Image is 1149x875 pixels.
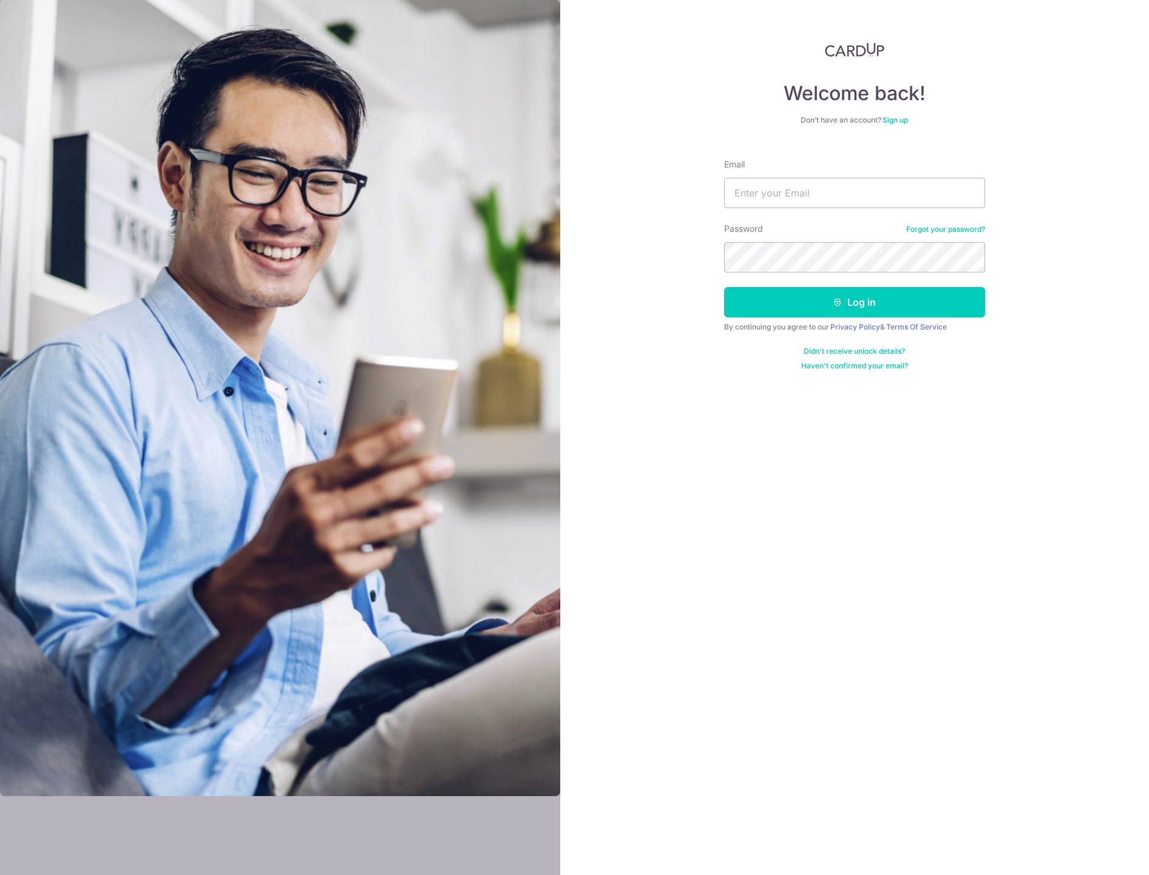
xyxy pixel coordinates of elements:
h4: Welcome back! [724,81,985,106]
a: Didn't receive unlock details? [804,346,905,356]
button: Log in [724,287,985,317]
div: Don’t have an account? [724,115,985,125]
a: Privacy Policy [830,322,880,331]
input: Enter your Email [724,178,985,208]
a: Terms Of Service [886,322,947,331]
label: Password [724,223,763,235]
div: By continuing you agree to our & [724,322,985,332]
a: Haven't confirmed your email? [801,361,908,371]
img: CardUp Logo [825,42,884,57]
a: Sign up [883,115,908,124]
a: Forgot your password? [906,225,985,234]
label: Email [724,158,745,171]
